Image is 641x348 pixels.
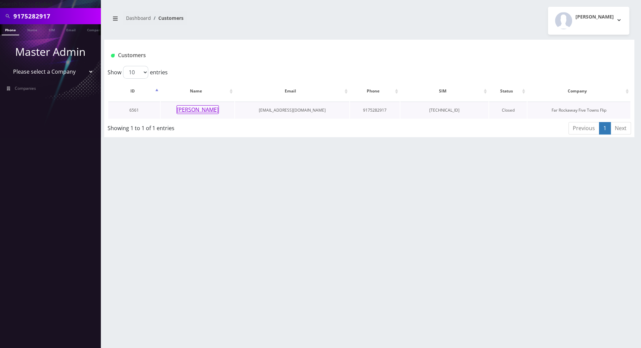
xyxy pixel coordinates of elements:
a: Phone [2,24,19,35]
h1: Customers [111,52,540,59]
a: 1 [599,122,611,134]
button: [PERSON_NAME] [176,105,219,114]
input: Search All Companies [13,10,99,23]
a: Dashboard [126,15,151,21]
nav: breadcrumb [109,11,364,30]
td: Closed [489,102,527,119]
label: Show entries [108,66,168,79]
th: ID: activate to sort column descending [108,81,160,101]
div: Showing 1 to 1 of 1 entries [108,121,321,132]
a: Name [24,24,41,35]
button: [PERSON_NAME] [548,7,629,35]
th: Name: activate to sort column ascending [161,81,234,101]
strong: Global [35,0,52,8]
select: Showentries [123,66,148,79]
th: Status: activate to sort column ascending [489,81,527,101]
h2: [PERSON_NAME] [575,14,614,20]
a: Next [610,122,631,134]
td: Far Rockaway Five Towns Flip [527,102,630,119]
th: Company: activate to sort column ascending [527,81,630,101]
td: 9175282917 [350,102,400,119]
th: Email: activate to sort column ascending [235,81,349,101]
a: SIM [45,24,58,35]
td: [TECHNICAL_ID] [400,102,488,119]
td: 6561 [108,102,160,119]
th: Phone: activate to sort column ascending [350,81,400,101]
a: Previous [568,122,599,134]
a: Company [84,24,106,35]
th: SIM: activate to sort column ascending [400,81,488,101]
td: [EMAIL_ADDRESS][DOMAIN_NAME] [235,102,349,119]
span: Companies [15,85,36,91]
li: Customers [151,14,184,22]
a: Email [63,24,79,35]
